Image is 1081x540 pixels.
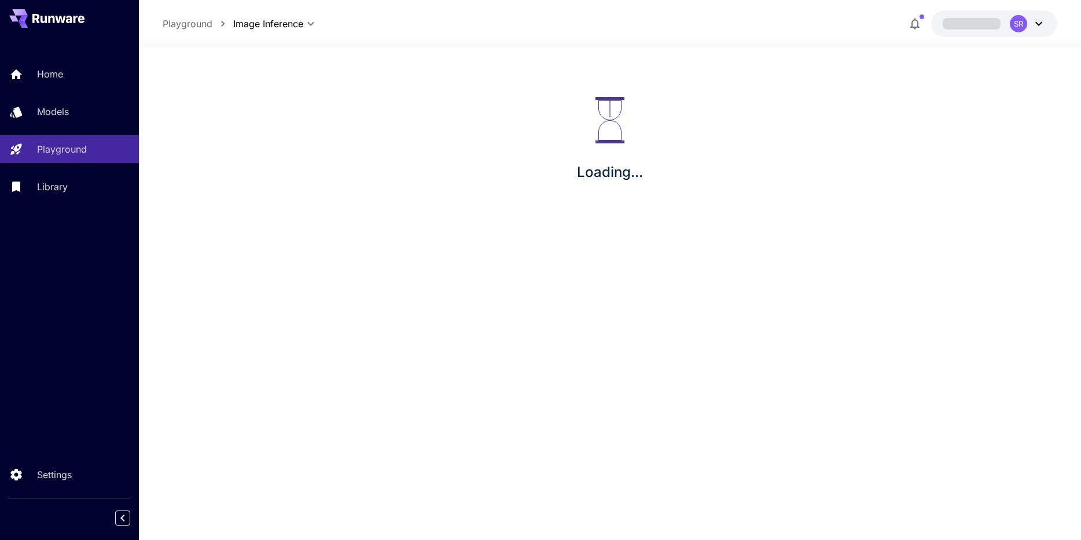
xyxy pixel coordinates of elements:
[37,468,72,482] p: Settings
[163,17,233,31] nav: breadcrumb
[37,180,68,194] p: Library
[577,162,643,183] p: Loading...
[37,67,63,81] p: Home
[233,17,303,31] span: Image Inference
[931,10,1057,37] button: SR
[37,105,69,119] p: Models
[115,511,130,526] button: Collapse sidebar
[163,17,212,31] a: Playground
[37,142,87,156] p: Playground
[124,508,139,528] div: Collapse sidebar
[1010,15,1027,32] div: SR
